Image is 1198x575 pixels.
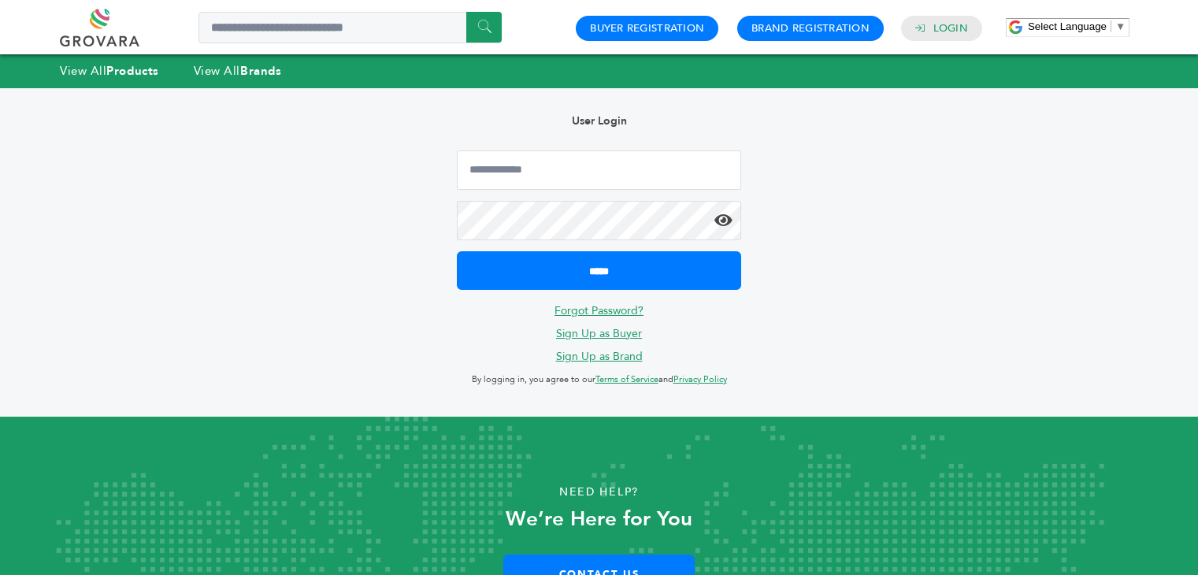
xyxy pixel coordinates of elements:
span: ▼ [1115,20,1126,32]
a: Login [933,21,968,35]
input: Search a product or brand... [198,12,502,43]
a: View AllProducts [60,63,159,79]
strong: Brands [240,63,281,79]
strong: Products [106,63,158,79]
a: Privacy Policy [673,373,727,385]
p: By logging in, you agree to our and [457,370,740,389]
span: Select Language [1028,20,1107,32]
a: Terms of Service [595,373,658,385]
a: Sign Up as Brand [556,349,643,364]
span: ​ [1111,20,1111,32]
input: Password [457,201,740,240]
strong: We’re Here for You [506,505,692,533]
a: Forgot Password? [554,303,644,318]
p: Need Help? [60,480,1138,504]
a: Buyer Registration [590,21,704,35]
a: Brand Registration [751,21,870,35]
b: User Login [572,113,627,128]
a: View AllBrands [194,63,282,79]
a: Select Language​ [1028,20,1126,32]
input: Email Address [457,150,740,190]
a: Sign Up as Buyer [556,326,642,341]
